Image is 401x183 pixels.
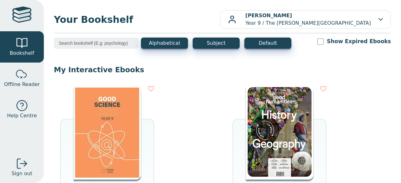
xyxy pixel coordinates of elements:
[12,170,32,177] span: Sign out
[193,38,240,49] button: Subject
[246,86,313,180] img: a1a30a32-8e91-e911-a97e-0272d098c78b.png
[7,112,37,119] span: Help Centre
[54,65,391,74] p: My Interactive Ebooks
[4,81,40,88] span: Offline Reader
[244,38,291,49] button: Default
[245,13,292,18] b: [PERSON_NAME]
[10,49,34,57] span: Bookshelf
[54,38,138,49] input: Search bookshelf (E.g: psychology)
[74,86,141,180] img: 09c1ea94-f388-ea11-a992-0272d098c78b.jpg
[220,10,391,29] button: [PERSON_NAME]Year 9 / The [PERSON_NAME][GEOGRAPHIC_DATA]
[327,38,391,45] label: Show Expired Ebooks
[54,13,220,27] span: Your Bookshelf
[245,12,371,27] p: Year 9 / The [PERSON_NAME][GEOGRAPHIC_DATA]
[141,38,188,49] button: Alphabetical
